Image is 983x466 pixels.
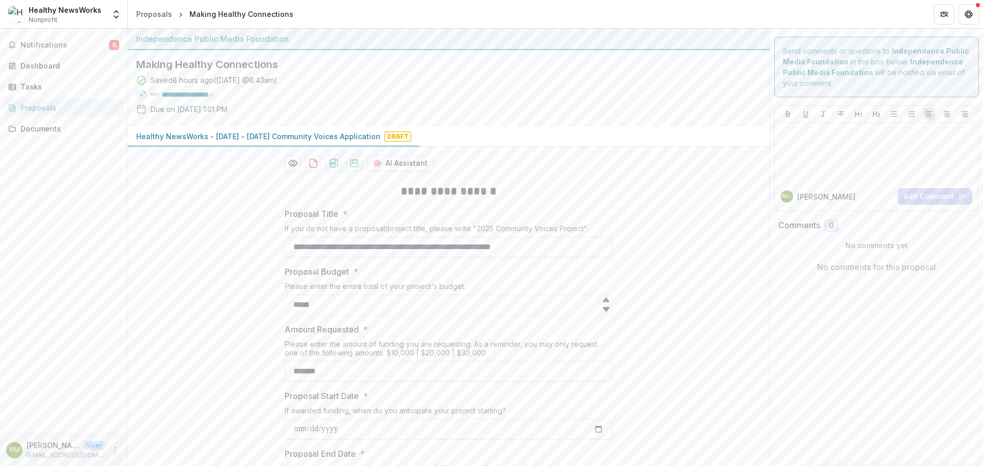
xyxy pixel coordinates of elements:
a: Dashboard [4,57,123,74]
button: Preview 431d4bdb-462b-490b-9109-f72fcd8e8bd4-0.pdf [285,155,301,171]
p: No comments yet [778,240,975,251]
div: Documents [20,123,115,134]
button: download-proposal [326,155,342,171]
button: download-proposal [346,155,362,171]
p: Proposal End Date [285,448,356,460]
button: Get Help [958,4,979,25]
h2: Making Healthy Connections [136,58,745,71]
button: Align Center [941,108,953,120]
p: No comments for this proposal [817,261,936,273]
div: If you do not have a proposal/project title, please write "2025 Community Voices Project" [285,224,612,237]
p: Due on [DATE] 1:01 PM [151,104,227,115]
button: Notifications8 [4,37,123,53]
div: Dashboard [20,60,115,71]
span: Draft [384,131,411,142]
button: Partners [934,4,954,25]
p: Healthy NewsWorks - [DATE] - [DATE] Community Voices Application [136,131,380,142]
nav: breadcrumb [132,7,297,21]
span: Nonprofit [29,15,57,25]
p: Proposal Title [285,208,338,220]
div: Proposals [20,102,115,113]
button: Strike [835,108,847,120]
button: AI Assistant [367,155,434,171]
p: Proposal Start Date [285,390,359,402]
button: Add Comment [897,188,972,205]
button: Italicize [817,108,829,120]
button: Open entity switcher [109,4,123,25]
button: Ordered List [906,108,918,120]
p: 89 % [151,91,158,98]
p: [PERSON_NAME] [797,191,856,202]
button: download-proposal [305,155,322,171]
p: User [84,441,105,450]
span: 0 [829,221,834,230]
button: Heading 2 [870,108,883,120]
a: Proposals [4,99,123,116]
div: Marian Uhlman [9,447,19,453]
button: Heading 1 [852,108,865,120]
div: Proposals [136,9,172,19]
div: Healthy NewsWorks [29,5,101,15]
div: Tasks [20,81,115,92]
div: Making Healthy Connections [189,9,293,19]
span: Notifications [20,41,109,50]
button: Bold [782,108,794,120]
div: Marian Uhlman [782,194,791,199]
a: Tasks [4,78,123,95]
div: Independence Public Media Foundation [136,33,761,45]
p: Amount Requested [285,323,359,336]
img: Healthy NewsWorks [8,6,25,23]
button: More [109,444,121,456]
div: Please enter the entire total of your project's budget. [285,282,612,295]
span: 8 [109,40,119,50]
button: Underline [800,108,812,120]
p: [EMAIL_ADDRESS][DOMAIN_NAME] [27,451,105,460]
div: Please enter the amount of funding you are requesting. As a reminder, you may only request one of... [285,340,612,361]
div: Send comments or questions to in the box below. will be notified via email of your comment. [774,37,979,97]
div: Saved 8 hours ago ( [DATE] @ 8:43am ) [151,75,277,85]
button: Align Right [958,108,971,120]
div: If awarded funding, when do you anticipate your project starting? [285,406,612,419]
a: Proposals [132,7,176,21]
h2: Comments [778,220,820,230]
a: Documents [4,120,123,137]
button: Bullet List [888,108,900,120]
p: Proposal Budget [285,265,349,278]
button: Align Left [923,108,935,120]
p: [PERSON_NAME] [27,440,80,451]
